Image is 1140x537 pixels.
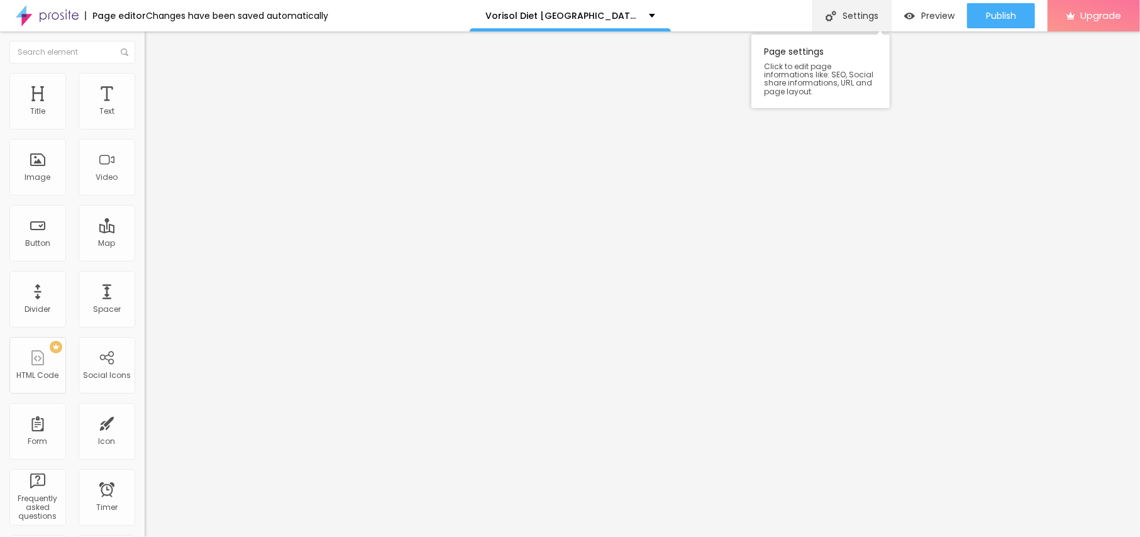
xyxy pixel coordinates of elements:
div: Text [99,107,114,116]
iframe: Editor [145,31,1140,537]
img: Icone [826,11,836,21]
span: Publish [986,11,1016,21]
div: Timer [96,503,118,512]
div: Changes have been saved automatically [146,11,328,20]
img: Icone [121,48,128,56]
span: Click to edit page informations like: SEO, Social share informations, URL and page layout. [764,62,877,96]
div: Image [25,173,51,182]
div: Divider [25,305,51,314]
div: Social Icons [83,371,131,380]
div: Icon [99,437,116,446]
div: Frequently asked questions [13,494,62,521]
div: HTML Code [17,371,59,380]
div: Video [96,173,118,182]
button: Preview [892,3,967,28]
div: Spacer [93,305,121,314]
div: Form [28,437,48,446]
input: Search element [9,41,135,64]
div: Button [25,239,50,248]
button: Publish [967,3,1035,28]
div: Title [30,107,45,116]
div: Map [99,239,116,248]
div: Page settings [751,35,890,108]
img: view-1.svg [904,11,915,21]
div: Page editor [85,11,146,20]
span: Preview [921,11,955,21]
span: Upgrade [1080,10,1121,21]
p: Vorisol Diet [GEOGRAPHIC_DATA] [GEOGRAPHIC_DATA] & [GEOGRAPHIC_DATA] [485,11,639,20]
